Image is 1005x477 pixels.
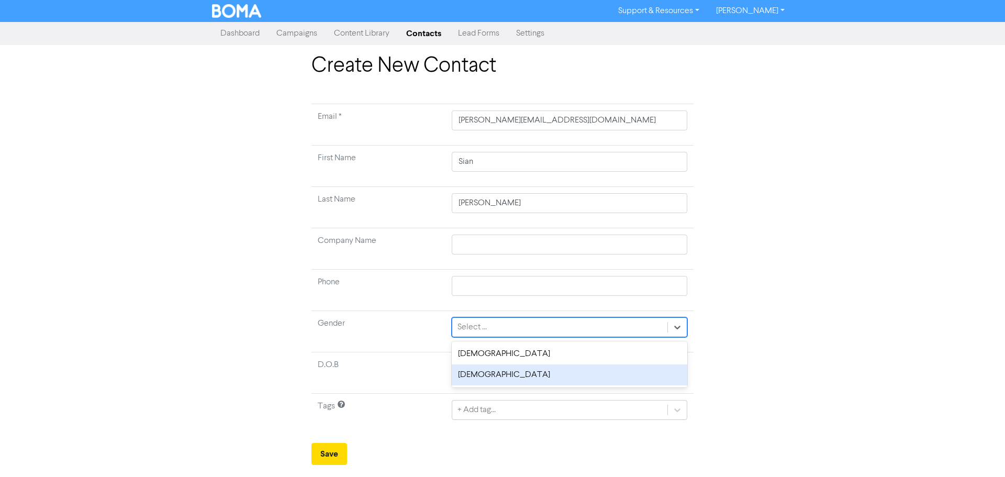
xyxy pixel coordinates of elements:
[311,146,445,187] td: First Name
[311,443,347,465] button: Save
[450,23,508,44] a: Lead Forms
[311,352,445,394] td: D.O.B
[311,270,445,311] td: Phone
[311,104,445,146] td: Required
[311,187,445,228] td: Last Name
[326,23,398,44] a: Content Library
[452,343,687,364] div: [DEMOGRAPHIC_DATA]
[708,3,793,19] a: [PERSON_NAME]
[457,404,496,416] div: + Add tag...
[874,364,1005,477] iframe: Chat Widget
[311,228,445,270] td: Company Name
[212,23,268,44] a: Dashboard
[610,3,708,19] a: Support & Resources
[398,23,450,44] a: Contacts
[311,394,445,435] td: Tags
[457,321,487,334] div: Select ...
[311,311,445,352] td: Gender
[311,53,694,79] h1: Create New Contact
[508,23,553,44] a: Settings
[268,23,326,44] a: Campaigns
[452,364,687,385] div: [DEMOGRAPHIC_DATA]
[212,4,261,18] img: BOMA Logo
